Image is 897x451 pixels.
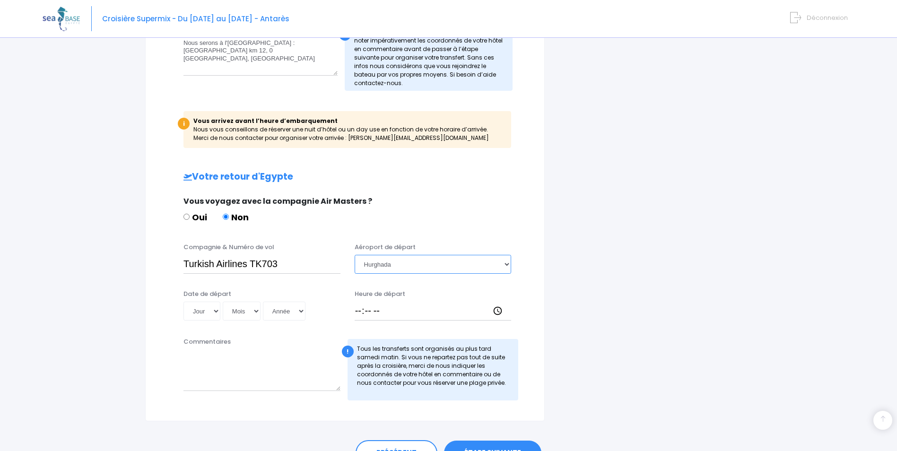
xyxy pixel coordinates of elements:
label: Date de départ [183,289,231,299]
h2: Votre retour d'Egypte [165,172,525,182]
div: i [178,118,190,130]
input: Non [223,214,229,220]
label: Compagnie & Numéro de vol [183,243,274,252]
span: Vous voyagez avec la compagnie Air Masters ? [183,196,372,207]
span: Croisière Supermix - Du [DATE] au [DATE] - Antarès [102,14,289,24]
label: Commentaires [183,337,231,347]
div: Si votre vol atterri avant samedi midi : merci de noter impérativement les coordonnés de votre hô... [345,22,513,91]
span: Déconnexion [807,13,848,22]
div: Nous vous conseillons de réserver une nuit d’hôtel ou un day use en fonction de votre horaire d’a... [183,111,511,148]
label: Aéroport de départ [355,243,416,252]
label: Non [223,211,249,224]
b: Vous arrivez avant l’heure d’embarquement [193,117,338,125]
div: Tous les transferts sont organisés au plus tard samedi matin. Si vous ne repartez pas tout de sui... [348,339,519,400]
div: ! [342,346,354,357]
label: Oui [183,211,207,224]
label: Heure de départ [355,289,405,299]
input: Oui [183,214,190,220]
